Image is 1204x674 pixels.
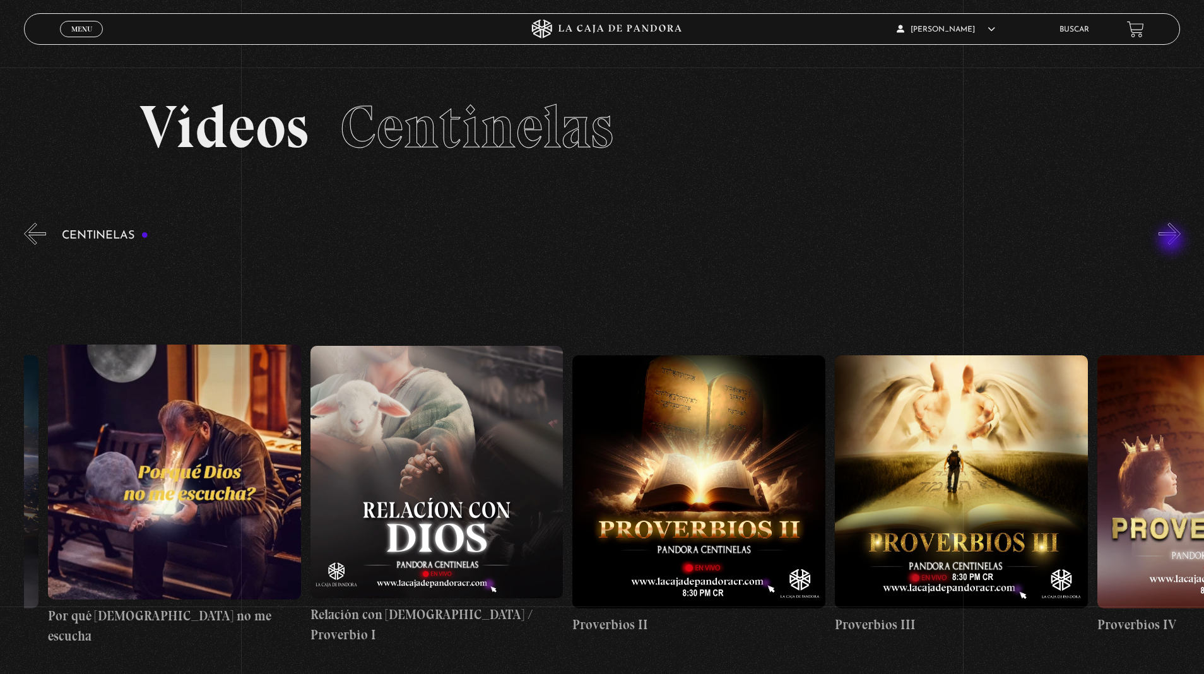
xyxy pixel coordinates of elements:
[572,615,825,635] h4: Proverbios II
[62,230,148,242] h3: Centinelas
[310,605,564,644] h4: Relación con [DEMOGRAPHIC_DATA] / Proverbio I
[1127,21,1144,38] a: View your shopping cart
[897,26,995,33] span: [PERSON_NAME]
[71,25,92,33] span: Menu
[67,36,97,45] span: Cerrar
[139,97,1064,157] h2: Videos
[1159,223,1181,245] button: Next
[48,606,301,646] h4: Por qué [DEMOGRAPHIC_DATA] no me escucha
[24,223,46,245] button: Previous
[1059,26,1089,33] a: Buscar
[340,91,613,163] span: Centinelas
[835,615,1088,635] h4: Proverbios III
